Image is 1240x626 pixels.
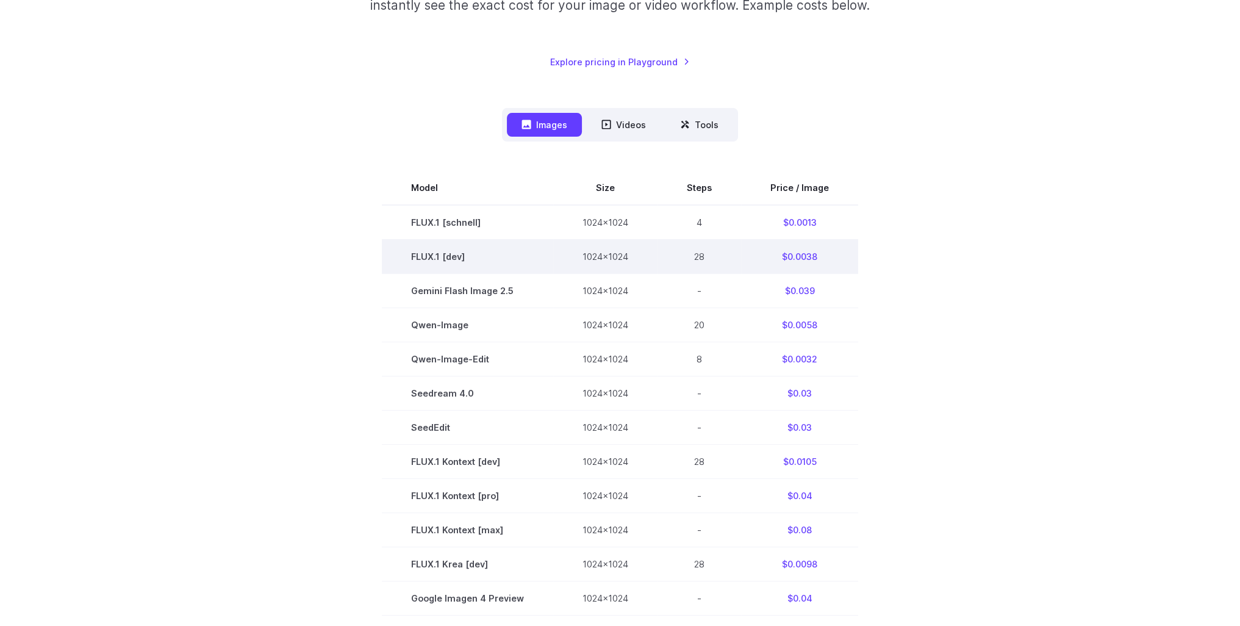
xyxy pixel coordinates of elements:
[741,273,858,308] td: $0.039
[741,547,858,581] td: $0.0098
[553,513,658,547] td: 1024x1024
[550,55,690,69] a: Explore pricing in Playground
[382,308,553,342] td: Qwen-Image
[741,171,858,205] th: Price / Image
[553,273,658,308] td: 1024x1024
[382,342,553,376] td: Qwen-Image-Edit
[658,239,741,273] td: 28
[553,308,658,342] td: 1024x1024
[553,342,658,376] td: 1024x1024
[587,113,661,137] button: Videos
[553,411,658,445] td: 1024x1024
[658,308,741,342] td: 20
[553,205,658,240] td: 1024x1024
[665,113,733,137] button: Tools
[382,171,553,205] th: Model
[741,513,858,547] td: $0.08
[741,342,858,376] td: $0.0032
[382,411,553,445] td: SeedEdit
[382,376,553,411] td: Seedream 4.0
[382,513,553,547] td: FLUX.1 Kontext [max]
[382,239,553,273] td: FLUX.1 [dev]
[658,547,741,581] td: 28
[658,273,741,308] td: -
[382,581,553,616] td: Google Imagen 4 Preview
[741,581,858,616] td: $0.04
[658,205,741,240] td: 4
[741,376,858,411] td: $0.03
[741,239,858,273] td: $0.0038
[382,205,553,240] td: FLUX.1 [schnell]
[741,479,858,513] td: $0.04
[741,411,858,445] td: $0.03
[741,308,858,342] td: $0.0058
[382,547,553,581] td: FLUX.1 Krea [dev]
[741,445,858,479] td: $0.0105
[382,479,553,513] td: FLUX.1 Kontext [pro]
[507,113,582,137] button: Images
[658,342,741,376] td: 8
[658,376,741,411] td: -
[553,171,658,205] th: Size
[553,547,658,581] td: 1024x1024
[658,171,741,205] th: Steps
[658,479,741,513] td: -
[553,376,658,411] td: 1024x1024
[658,411,741,445] td: -
[553,581,658,616] td: 1024x1024
[658,513,741,547] td: -
[382,445,553,479] td: FLUX.1 Kontext [dev]
[553,445,658,479] td: 1024x1024
[741,205,858,240] td: $0.0013
[658,581,741,616] td: -
[553,239,658,273] td: 1024x1024
[553,479,658,513] td: 1024x1024
[411,284,524,298] span: Gemini Flash Image 2.5
[658,445,741,479] td: 28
